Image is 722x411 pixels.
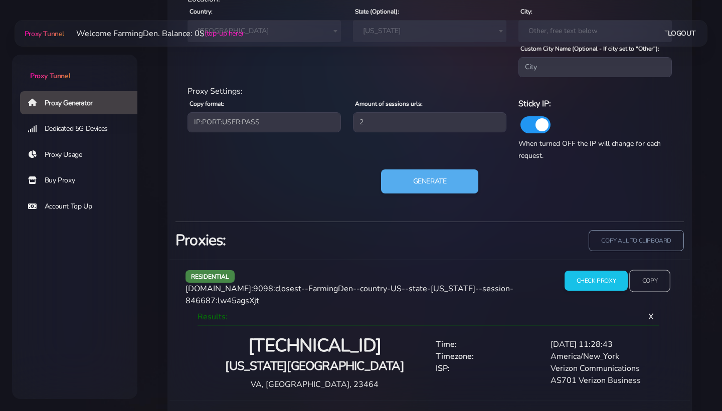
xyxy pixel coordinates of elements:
[545,374,659,386] div: AS701 Verizon Business
[589,230,684,252] input: copy all to clipboard
[190,7,213,16] label: Country:
[355,7,399,16] label: State (Optional):
[520,7,532,16] label: City:
[190,99,224,108] label: Copy format:
[23,26,64,42] a: Proxy Tunnel
[20,143,145,166] a: Proxy Usage
[381,169,479,193] button: Generate
[20,169,145,192] a: Buy Proxy
[206,358,424,374] h4: [US_STATE][GEOGRAPHIC_DATA]
[198,311,228,322] span: Results:
[20,91,145,114] a: Proxy Generator
[186,283,513,306] span: [DOMAIN_NAME]:9098:closest--FarmingDen--country-US--state-[US_STATE]--session-846687:lw45agsXjt
[25,29,64,39] span: Proxy Tunnel
[518,97,672,110] h6: Sticky IP:
[565,271,628,291] input: Check Proxy
[175,230,424,251] h3: Proxies:
[12,55,137,81] a: Proxy Tunnel
[545,362,659,374] div: Verizon Communications
[186,270,235,283] span: residential
[545,350,659,362] div: America/New_York
[673,362,709,398] iframe: Webchat Widget
[430,338,545,350] div: Time:
[518,57,672,77] input: City
[20,195,145,218] a: Account Top Up
[545,338,659,350] div: [DATE] 11:28:43
[520,44,659,53] label: Custom City Name (Optional - If city set to "Other"):
[430,350,545,362] div: Timezone:
[430,362,545,374] div: ISP:
[518,139,661,160] span: When turned OFF the IP will change for each request.
[30,71,70,81] span: Proxy Tunnel
[629,270,670,292] input: Copy
[206,334,424,358] h2: [TECHNICAL_ID]
[20,117,145,140] a: Dedicated 5G Devices
[251,379,379,390] span: VA, [GEOGRAPHIC_DATA], 23464
[640,303,662,330] span: X
[182,85,678,97] div: Proxy Settings:
[64,28,243,40] li: Welcome FarmingDen. Balance: 0$
[205,28,243,39] a: (top-up here)
[668,24,696,43] a: Logout
[355,99,423,108] label: Amount of sessions urls:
